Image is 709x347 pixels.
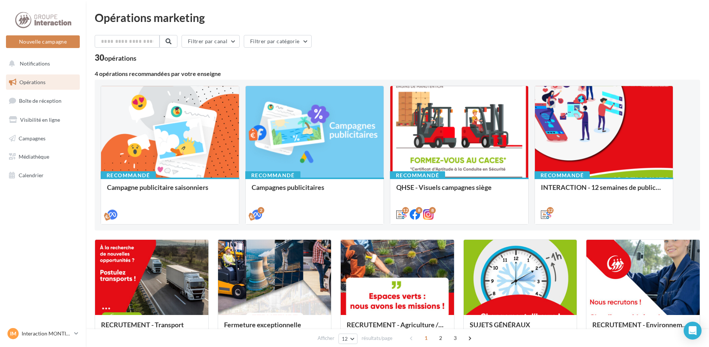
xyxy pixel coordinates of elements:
div: RECRUTEMENT - Environnement [592,321,694,336]
div: 12 [547,207,554,214]
div: Recommandé [245,171,300,179]
span: résultats/page [362,335,393,342]
button: Filtrer par catégorie [244,35,312,48]
span: Notifications [20,60,50,67]
button: Nouvelle campagne [6,35,80,48]
div: SUJETS GÉNÉRAUX [470,321,571,336]
div: opérations [104,55,136,61]
div: Recommandé [101,171,156,179]
a: Boîte de réception [4,93,81,109]
a: Médiathèque [4,149,81,165]
button: 12 [338,334,357,344]
span: 12 [342,336,348,342]
div: INTERACTION - 12 semaines de publication [541,184,667,198]
div: 8 [429,207,436,214]
span: Campagnes [19,135,45,141]
div: RECRUTEMENT - Transport [101,321,202,336]
a: Campagnes [4,131,81,146]
span: Visibilité en ligne [20,117,60,123]
a: Visibilité en ligne [4,112,81,128]
a: Calendrier [4,168,81,183]
a: Opérations [4,74,81,90]
span: 2 [435,332,447,344]
div: Campagnes publicitaires [252,184,378,198]
div: 30 [95,54,136,62]
div: Open Intercom Messenger [684,322,702,340]
div: Fermeture exceptionnelle [224,321,325,336]
div: Opérations marketing [95,12,700,23]
div: Recommandé [535,171,590,179]
button: Filtrer par canal [182,35,240,48]
button: Notifications [4,56,78,71]
span: Médiathèque [19,153,49,160]
span: 3 [449,332,461,344]
div: 12 [402,207,409,214]
p: Interaction MONTIGY [22,330,71,337]
div: Recommandé [390,171,445,179]
span: Afficher [318,335,334,342]
span: 1 [420,332,432,344]
div: RECRUTEMENT - Agriculture / Espaces verts [347,321,448,336]
div: 8 [416,207,422,214]
span: Boîte de réception [19,98,62,104]
div: 4 opérations recommandées par votre enseigne [95,71,700,77]
a: IM Interaction MONTIGY [6,327,80,341]
div: QHSE - Visuels campagnes siège [396,184,522,198]
div: 2 [258,207,264,214]
div: Campagne publicitaire saisonniers [107,184,233,198]
span: Calendrier [19,172,44,178]
span: IM [10,330,16,337]
span: Opérations [19,79,45,85]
